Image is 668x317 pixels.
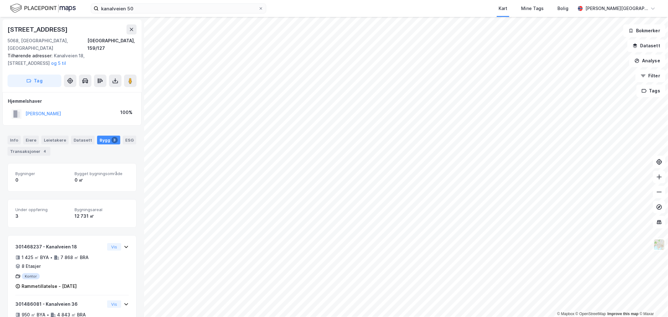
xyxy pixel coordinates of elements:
div: Kart [499,5,507,12]
div: Leietakere [41,136,69,144]
img: logo.f888ab2527a4732fd821a326f86c7f29.svg [10,3,76,14]
div: [PERSON_NAME][GEOGRAPHIC_DATA] [585,5,648,12]
div: Mine Tags [521,5,544,12]
div: 4 [42,148,48,154]
div: Transaksjoner [8,147,50,156]
div: 12 731 ㎡ [75,212,129,220]
div: [STREET_ADDRESS] [8,24,69,34]
a: Improve this map [608,312,639,316]
div: 0 ㎡ [75,176,129,184]
div: Rammetillatelse - [DATE] [22,283,77,290]
div: 1 425 ㎡ BYA [22,254,49,261]
div: 7 868 ㎡ BRA [60,254,89,261]
div: Info [8,136,21,144]
div: Bygg [97,136,120,144]
button: Vis [107,243,121,251]
img: Z [653,239,665,251]
div: Bolig [557,5,568,12]
button: Filter [635,70,665,82]
div: [GEOGRAPHIC_DATA], 159/127 [87,37,137,52]
div: Kanalveien 18, [STREET_ADDRESS] [8,52,132,67]
div: 100% [120,109,132,116]
div: 301486081 - Kanalveien 36 [15,300,105,308]
button: Tags [636,85,665,97]
div: 0 [15,176,70,184]
span: Bygningsareal [75,207,129,212]
span: Bygninger [15,171,70,176]
span: Tilhørende adresser: [8,53,54,58]
button: Vis [107,300,121,308]
div: 301468237 - Kanalveien 18 [15,243,105,251]
button: Datasett [627,39,665,52]
button: Tag [8,75,61,87]
div: • [50,255,53,260]
div: 8 Etasjer [22,262,41,270]
div: 3 [15,212,70,220]
div: Eiere [23,136,39,144]
span: Under oppføring [15,207,70,212]
button: Bokmerker [623,24,665,37]
a: Mapbox [557,312,574,316]
button: Analyse [629,55,665,67]
div: ESG [123,136,136,144]
div: Hjemmelshaver [8,97,136,105]
iframe: Chat Widget [637,287,668,317]
span: Bygget bygningsområde [75,171,129,176]
div: 5068, [GEOGRAPHIC_DATA], [GEOGRAPHIC_DATA] [8,37,87,52]
input: Søk på adresse, matrikkel, gårdeiere, leietakere eller personer [99,4,258,13]
div: Datasett [71,136,95,144]
div: 3 [111,137,118,143]
a: OpenStreetMap [576,312,606,316]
